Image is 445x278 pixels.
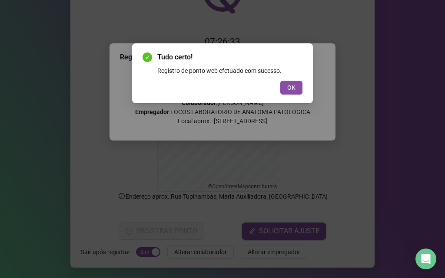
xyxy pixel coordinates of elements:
span: OK [287,83,296,92]
div: Open Intercom Messenger [415,249,436,269]
span: check-circle [143,52,152,62]
div: Registro de ponto web efetuado com sucesso. [157,66,302,75]
span: Tudo certo! [157,52,302,62]
button: OK [280,81,302,95]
